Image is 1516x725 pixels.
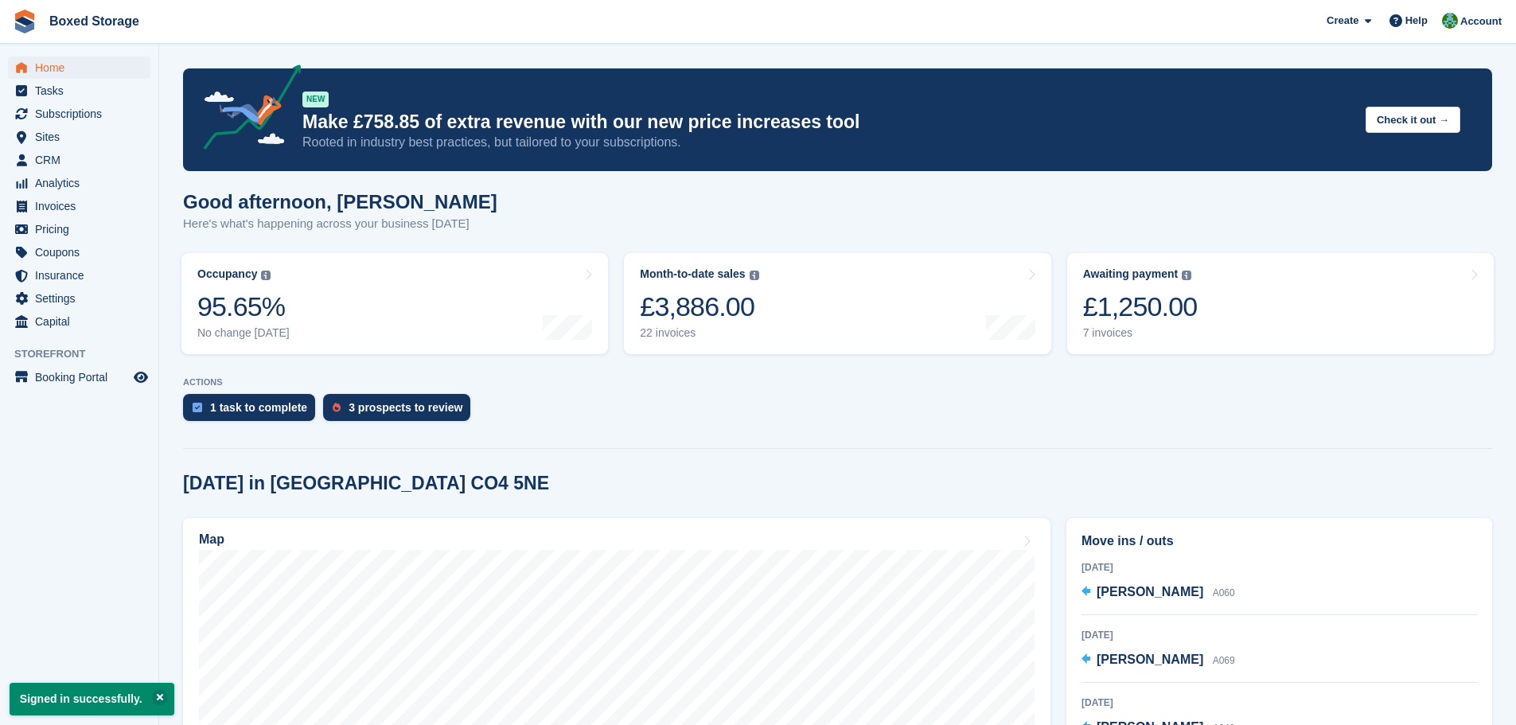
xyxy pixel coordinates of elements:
span: Tasks [35,80,131,102]
a: menu [8,287,150,310]
a: menu [8,366,150,388]
div: £1,250.00 [1083,290,1198,323]
a: Month-to-date sales £3,886.00 22 invoices [624,253,1050,354]
a: menu [8,126,150,148]
p: ACTIONS [183,377,1492,388]
img: stora-icon-8386f47178a22dfd0bd8f6a31ec36ba5ce8667c1dd55bd0f319d3a0aa187defe.svg [13,10,37,33]
p: Rooted in industry best practices, but tailored to your subscriptions. [302,134,1353,151]
div: 3 prospects to review [349,401,462,414]
div: 95.65% [197,290,290,323]
span: Pricing [35,218,131,240]
div: NEW [302,92,329,107]
img: icon-info-grey-7440780725fd019a000dd9b08b2336e03edf1995a4989e88bcd33f0948082b44.svg [261,271,271,280]
div: [DATE] [1081,560,1477,575]
a: Preview store [131,368,150,387]
div: [DATE] [1081,696,1477,710]
h2: [DATE] in [GEOGRAPHIC_DATA] CO4 5NE [183,473,549,494]
h2: Map [199,532,224,547]
div: £3,886.00 [640,290,758,323]
a: Occupancy 95.65% No change [DATE] [181,253,608,354]
a: menu [8,195,150,217]
span: A060 [1213,587,1235,598]
a: [PERSON_NAME] A069 [1081,650,1235,671]
img: prospect-51fa495bee0391a8d652442698ab0144808aea92771e9ea1ae160a38d050c398.svg [333,403,341,412]
img: icon-info-grey-7440780725fd019a000dd9b08b2336e03edf1995a4989e88bcd33f0948082b44.svg [750,271,759,280]
a: Boxed Storage [43,8,146,34]
span: Invoices [35,195,131,217]
a: menu [8,241,150,263]
a: menu [8,264,150,286]
span: Create [1327,13,1358,29]
span: [PERSON_NAME] [1097,653,1203,666]
span: Capital [35,310,131,333]
span: Sites [35,126,131,148]
span: Analytics [35,172,131,194]
a: 3 prospects to review [323,394,478,429]
a: Awaiting payment £1,250.00 7 invoices [1067,253,1494,354]
img: task-75834270c22a3079a89374b754ae025e5fb1db73e45f91037f5363f120a921f8.svg [193,403,202,412]
img: price-adjustments-announcement-icon-8257ccfd72463d97f412b2fc003d46551f7dbcb40ab6d574587a9cd5c0d94... [190,64,302,155]
p: Here's what's happening across your business [DATE] [183,215,497,233]
a: menu [8,80,150,102]
div: Occupancy [197,267,257,281]
span: Insurance [35,264,131,286]
span: [PERSON_NAME] [1097,585,1203,598]
div: 1 task to complete [210,401,307,414]
div: 7 invoices [1083,326,1198,340]
a: menu [8,310,150,333]
span: Account [1460,14,1502,29]
img: icon-info-grey-7440780725fd019a000dd9b08b2336e03edf1995a4989e88bcd33f0948082b44.svg [1182,271,1191,280]
a: 1 task to complete [183,394,323,429]
span: Settings [35,287,131,310]
h2: Move ins / outs [1081,532,1477,551]
span: A069 [1213,655,1235,666]
div: 22 invoices [640,326,758,340]
div: Month-to-date sales [640,267,745,281]
span: Subscriptions [35,103,131,125]
p: Signed in successfully. [10,683,174,715]
div: No change [DATE] [197,326,290,340]
a: menu [8,172,150,194]
span: CRM [35,149,131,171]
h1: Good afternoon, [PERSON_NAME] [183,191,497,212]
img: Tobias Butler [1442,13,1458,29]
a: menu [8,149,150,171]
button: Check it out → [1366,107,1460,133]
p: Make £758.85 of extra revenue with our new price increases tool [302,111,1353,134]
a: menu [8,57,150,79]
span: Home [35,57,131,79]
div: [DATE] [1081,628,1477,642]
span: Coupons [35,241,131,263]
span: Help [1405,13,1428,29]
a: menu [8,218,150,240]
a: [PERSON_NAME] A060 [1081,583,1235,603]
a: menu [8,103,150,125]
div: Awaiting payment [1083,267,1179,281]
span: Storefront [14,346,158,362]
span: Booking Portal [35,366,131,388]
